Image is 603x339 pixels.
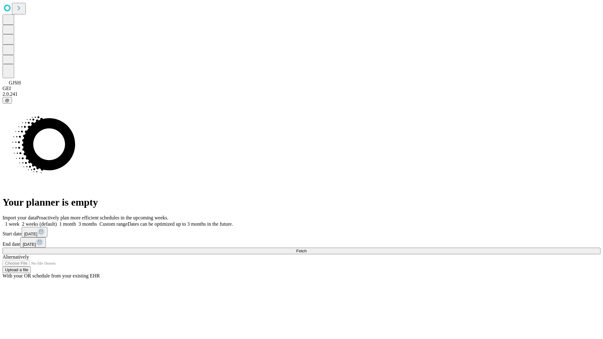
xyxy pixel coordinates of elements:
button: Fetch [3,248,600,254]
span: [DATE] [23,242,36,247]
span: [DATE] [24,232,37,236]
h1: Your planner is empty [3,196,600,208]
div: End date [3,237,600,248]
button: [DATE] [20,237,46,248]
div: GEI [3,86,600,91]
button: @ [3,97,12,104]
span: With your OR schedule from your existing EHR [3,273,100,278]
span: 2 weeks (default) [22,221,57,227]
span: GJSH [9,80,21,85]
span: Import your data [3,215,36,220]
button: Upload a file [3,266,31,273]
div: 2.0.241 [3,91,600,97]
span: @ [5,98,9,103]
span: 3 months [79,221,97,227]
span: Proactively plan more efficient schedules in the upcoming weeks. [36,215,168,220]
span: Custom range [100,221,128,227]
span: 1 week [5,221,19,227]
div: Start date [3,227,600,237]
span: Fetch [296,249,307,253]
span: Alternatively [3,254,29,260]
span: Dates can be optimized up to 3 months in the future. [128,221,233,227]
button: [DATE] [22,227,47,237]
span: 1 month [59,221,76,227]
